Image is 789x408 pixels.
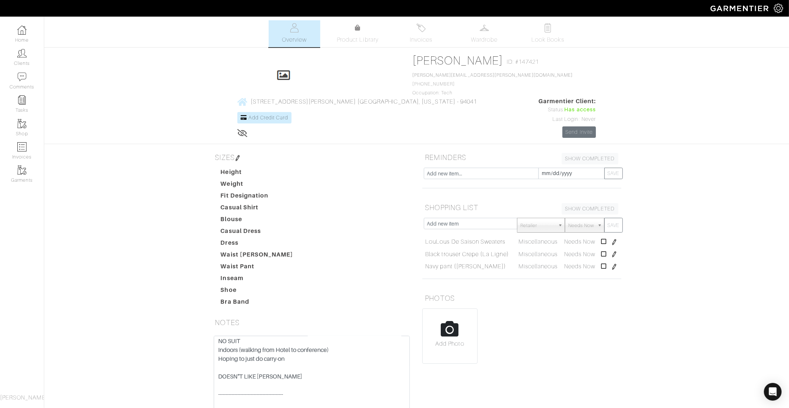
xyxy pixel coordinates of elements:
[774,4,783,13] img: gear-icon-white-bd11855cb880d31180b6d7d6211b90ccbf57a29d726f0c71d8c61bd08dd39cc2.png
[290,23,299,32] img: basicinfo-40fd8af6dae0f16599ec9e87c0ef1c0a1fdea2edbe929e3d69a839185d80c458.svg
[471,35,498,44] span: Wardrobe
[215,286,299,297] dt: Shoe
[237,97,477,106] a: [STREET_ADDRESS][PERSON_NAME] [GEOGRAPHIC_DATA], [US_STATE] - 94041
[215,227,299,238] dt: Casual Dress
[611,251,617,257] img: pen-cf24a1663064a2ec1b9c1bd2387e9de7a2fa800b781884d57f21acf72779bad2.png
[562,126,596,138] a: Send Invite
[604,218,623,233] button: SAVE
[215,191,299,203] dt: Fit Designation
[538,97,596,106] span: Garmentier Client:
[565,106,596,114] span: Has access
[425,262,506,271] a: Navy pant ([PERSON_NAME])
[248,115,288,121] span: Add Credit Card
[410,35,432,44] span: Invoices
[282,35,307,44] span: Overview
[215,250,299,262] dt: Waist [PERSON_NAME]
[416,23,426,32] img: orders-27d20c2124de7fd6de4e0e44c1d41de31381a507db9b33961299e4e07d508b8c.svg
[564,263,595,270] span: Needs Now
[17,25,27,35] img: dashboard-icon-dbcd8f5a0b271acd01030246c82b418ddd0df26cd7fceb0bd07c9910d44c42f6.png
[611,264,617,270] img: pen-cf24a1663064a2ec1b9c1bd2387e9de7a2fa800b781884d57f21acf72779bad2.png
[17,119,27,128] img: garments-icon-b7da505a4dc4fd61783c78ac3ca0ef83fa9d6f193b1c9dc38574b1d14d53ca28.png
[564,251,595,258] span: Needs Now
[543,23,552,32] img: todo-9ac3debb85659649dc8f770b8b6100bb5dab4b48dedcbae339e5042a72dfd3cc.svg
[519,238,558,245] span: Miscellaneous
[215,238,299,250] dt: Dress
[395,20,447,47] a: Invoices
[604,168,623,179] button: SAVE
[564,238,595,245] span: Needs Now
[424,168,539,179] input: Add new item...
[215,215,299,227] dt: Blouse
[269,20,320,47] a: Overview
[215,203,299,215] dt: Casual Shirt
[412,54,503,67] a: [PERSON_NAME]
[337,35,378,44] span: Product Library
[425,250,509,259] a: Black trouser Crepe (La Ligne)
[412,73,573,95] span: [PHONE_NUMBER] Occupation: Tech
[215,274,299,286] dt: Inseam
[215,168,299,179] dt: Height
[425,237,505,246] a: LouLous De Saison Sweaters
[17,165,27,175] img: garments-icon-b7da505a4dc4fd61783c78ac3ca0ef83fa9d6f193b1c9dc38574b1d14d53ca28.png
[519,251,558,258] span: Miscellaneous
[568,218,594,233] span: Needs Now
[422,200,621,215] h5: SHOPPING LIST
[520,218,555,233] span: Retailer
[422,150,621,165] h5: REMINDERS
[237,112,291,123] a: Add Credit Card
[215,297,299,309] dt: Bra Band
[531,35,564,44] span: Look Books
[422,291,621,306] h5: PHOTOS
[212,150,411,165] h5: SIZES
[215,179,299,191] dt: Weight
[215,262,299,274] dt: Waist Pant
[507,57,539,66] span: ID: #147421
[17,72,27,81] img: comment-icon-a0a6a9ef722e966f86d9cbdc48e553b5cf19dbc54f86b18d962a5391bc8f6eb6.png
[519,263,558,270] span: Miscellaneous
[17,142,27,151] img: orders-icon-0abe47150d42831381b5fb84f609e132dff9fe21cb692f30cb5eec754e2cba89.png
[480,23,489,32] img: wardrobe-487a4870c1b7c33e795ec22d11cfc2ed9d08956e64fb3008fe2437562e282088.svg
[17,95,27,105] img: reminder-icon-8004d30b9f0a5d33ae49ab947aed9ed385cf756f9e5892f1edd6e32f2345188e.png
[611,239,617,245] img: pen-cf24a1663064a2ec1b9c1bd2387e9de7a2fa800b781884d57f21acf72779bad2.png
[412,73,573,78] a: [PERSON_NAME][EMAIL_ADDRESS][PERSON_NAME][DOMAIN_NAME]
[332,24,384,44] a: Product Library
[424,218,518,229] input: Add new item
[562,153,618,164] a: SHOW COMPLETED
[538,115,596,123] div: Last Login: Never
[212,315,411,330] h5: NOTES
[707,2,774,15] img: garmentier-logo-header-white-b43fb05a5012e4ada735d5af1a66efaba907eab6374d6393d1fbf88cb4ef424d.png
[251,98,477,105] span: [STREET_ADDRESS][PERSON_NAME] [GEOGRAPHIC_DATA], [US_STATE] - 94041
[17,49,27,58] img: clients-icon-6bae9207a08558b7cb47a8932f037763ab4055f8c8b6bfacd5dc20c3e0201464.png
[459,20,510,47] a: Wardrobe
[764,383,782,401] div: Open Intercom Messenger
[522,20,574,47] a: Look Books
[562,203,618,215] a: SHOW COMPLETED
[235,155,241,161] img: pen-cf24a1663064a2ec1b9c1bd2387e9de7a2fa800b781884d57f21acf72779bad2.png
[538,106,596,114] div: Status:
